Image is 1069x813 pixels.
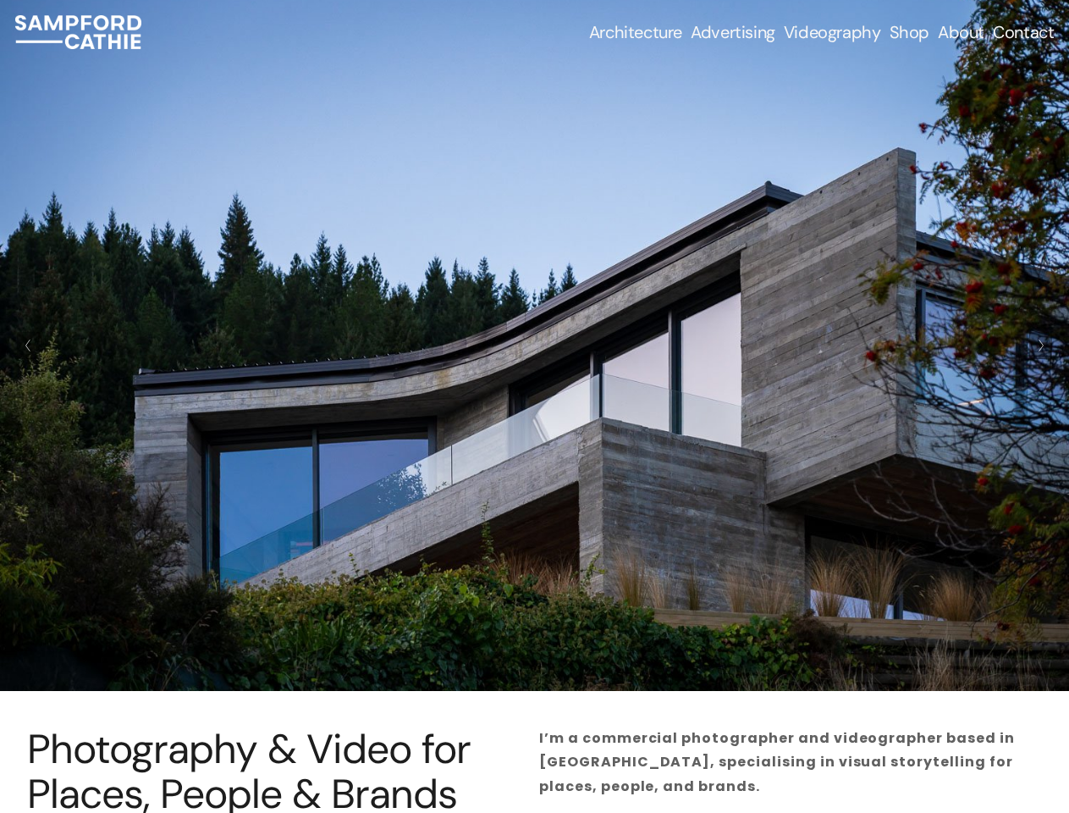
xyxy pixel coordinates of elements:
img: Sampford Cathie Photo + Video [15,15,141,49]
strong: I’m a commercial photographer and videographer based in [GEOGRAPHIC_DATA], specialising in visual... [539,728,1018,797]
a: Shop [890,20,929,44]
a: folder dropdown [589,20,682,44]
a: folder dropdown [691,20,775,44]
button: Next Slide [1029,332,1052,359]
a: Videography [784,20,881,44]
a: About [938,20,984,44]
button: Previous Slide [17,332,40,359]
span: Architecture [589,22,682,42]
a: Contact [993,20,1054,44]
span: Advertising [691,22,775,42]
